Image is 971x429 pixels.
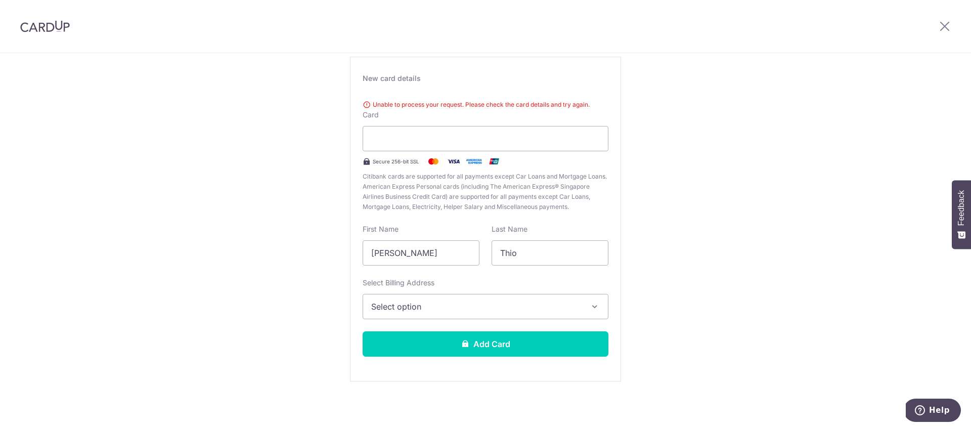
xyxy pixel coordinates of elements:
[906,399,961,424] iframe: Opens a widget where you can find more information
[363,240,479,266] input: Cardholder First Name
[957,190,966,226] span: Feedback
[492,224,527,234] label: Last Name
[952,180,971,249] button: Feedback - Show survey
[492,240,608,266] input: Cardholder Last Name
[363,294,608,319] button: Select option
[20,20,70,32] img: CardUp
[464,155,484,167] img: .alt.amex
[484,155,504,167] img: .alt.unionpay
[371,133,600,145] iframe: Secure card payment input frame
[423,155,444,167] img: Mastercard
[363,224,399,234] label: First Name
[363,331,608,357] button: Add Card
[371,301,582,313] span: Select option
[373,157,419,165] span: Secure 256-bit SSL
[363,100,608,110] div: Unable to process your request. Please check the card details and try again.
[363,110,379,120] label: Card
[363,171,608,212] span: Citibank cards are supported for all payments except Car Loans and Mortgage Loans. American Expre...
[444,155,464,167] img: Visa
[363,278,434,288] label: Select Billing Address
[363,73,608,83] div: New card details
